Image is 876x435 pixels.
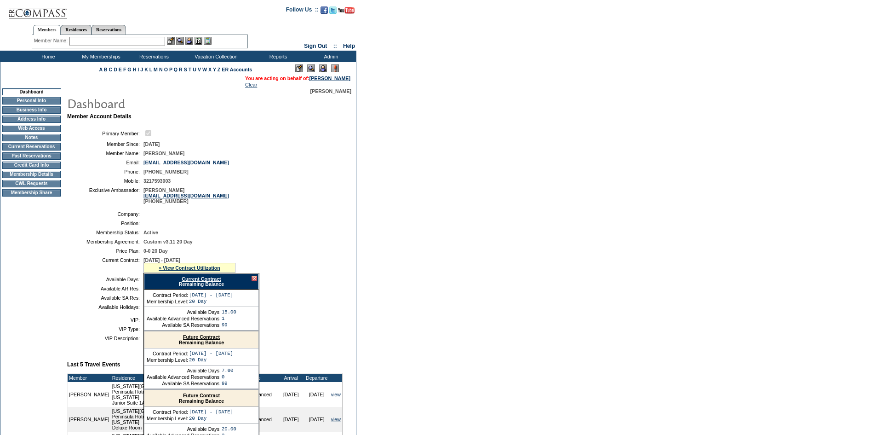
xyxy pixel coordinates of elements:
[222,309,236,315] td: 15.00
[189,357,233,363] td: 20 Day
[319,64,327,72] img: Impersonate
[183,393,220,398] a: Future Contract
[304,374,330,382] td: Departure
[147,309,221,315] td: Available Days:
[343,43,355,49] a: Help
[309,75,350,81] a: [PERSON_NAME]
[71,141,140,147] td: Member Since:
[147,381,221,386] td: Available SA Reservations:
[245,75,350,81] span: You are acting on behalf of:
[189,67,192,72] a: T
[143,230,158,235] span: Active
[2,162,61,169] td: Credit Card Info
[126,51,179,62] td: Reservations
[278,382,304,407] td: [DATE]
[144,67,148,72] a: K
[164,67,168,72] a: O
[202,67,207,72] a: W
[143,187,229,204] span: [PERSON_NAME] [PHONE_NUMBER]
[2,134,61,141] td: Notes
[338,9,355,15] a: Subscribe to our YouTube Channel
[245,82,257,87] a: Clear
[71,286,140,291] td: Available AR Res:
[179,51,251,62] td: Vacation Collection
[185,37,193,45] img: Impersonate
[133,67,137,72] a: H
[249,382,278,407] td: Advanced
[159,67,163,72] a: N
[144,390,258,407] div: Remaining Balance
[222,322,236,328] td: 99
[222,67,252,72] a: ER Accounts
[189,416,233,421] td: 20 Day
[99,67,103,72] a: A
[71,257,140,273] td: Current Contract:
[167,37,175,45] img: b_edit.gif
[2,189,61,197] td: Membership Share
[67,94,251,112] img: pgTtlDashboard.gif
[304,407,330,432] td: [DATE]
[111,382,249,407] td: [US_STATE][GEOGRAPHIC_DATA], [US_STATE] - The Peninsula Hotels: [US_STATE][GEOGRAPHIC_DATA], [US_...
[147,374,221,380] td: Available Advanced Reservations:
[278,374,304,382] td: Arrival
[295,64,303,72] img: Edit Mode
[208,67,212,72] a: X
[154,67,158,72] a: M
[2,88,61,95] td: Dashboard
[321,9,328,15] a: Become our fan on Facebook
[2,171,61,178] td: Membership Details
[149,67,152,72] a: L
[71,187,140,204] td: Exclusive Ambassador:
[169,67,172,72] a: P
[310,88,351,94] span: [PERSON_NAME]
[140,67,143,72] a: J
[159,265,220,271] a: » View Contract Utilization
[33,25,61,35] a: Members
[189,409,233,415] td: [DATE] - [DATE]
[111,407,249,432] td: [US_STATE][GEOGRAPHIC_DATA], [US_STATE] - The Peninsula Hotels: [US_STATE][GEOGRAPHIC_DATA], [US_...
[67,361,120,368] b: Last 5 Travel Events
[74,51,126,62] td: My Memberships
[147,322,221,328] td: Available SA Reservations:
[189,292,233,298] td: [DATE] - [DATE]
[114,67,117,72] a: D
[331,417,341,422] a: view
[71,239,140,244] td: Membership Agreement:
[71,169,140,174] td: Phone:
[71,326,140,332] td: VIP Type:
[2,180,61,187] td: CWL Requests
[147,292,188,298] td: Contract Period:
[143,160,229,165] a: [EMAIL_ADDRESS][DOMAIN_NAME]
[123,67,126,72] a: F
[143,257,180,263] span: [DATE] - [DATE]
[193,67,196,72] a: U
[2,152,61,160] td: Past Reservations
[331,64,339,72] img: Log Concern/Member Elevation
[249,374,278,382] td: Type
[71,211,140,217] td: Company:
[213,67,216,72] a: Y
[176,37,184,45] img: View
[71,220,140,226] td: Position:
[2,116,61,123] td: Address Info
[111,374,249,382] td: Residence
[218,67,221,72] a: Z
[127,67,131,72] a: G
[71,248,140,254] td: Price Plan:
[333,43,337,49] span: ::
[304,382,330,407] td: [DATE]
[68,407,111,432] td: [PERSON_NAME]
[71,304,140,310] td: Available Holidays:
[119,67,122,72] a: E
[338,7,355,14] img: Subscribe to our YouTube Channel
[61,25,92,35] a: Residences
[147,316,221,321] td: Available Advanced Reservations:
[71,160,140,165] td: Email:
[304,43,327,49] a: Sign Out
[222,381,234,386] td: 99
[144,331,258,348] div: Remaining Balance
[67,113,132,120] b: Member Account Details
[2,143,61,151] td: Current Reservations
[71,151,140,156] td: Member Name:
[92,25,126,35] a: Reservations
